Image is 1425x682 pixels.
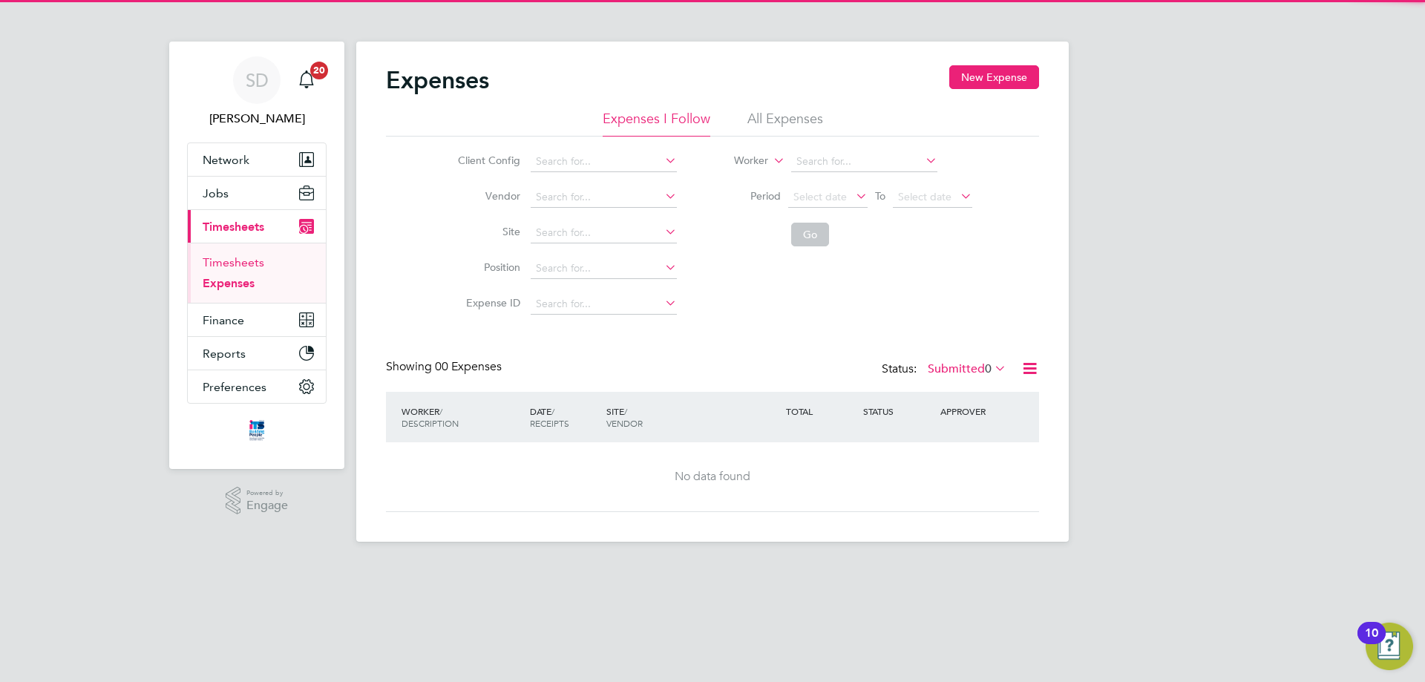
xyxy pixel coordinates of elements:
a: 20 [292,56,321,104]
div: SITE [603,398,782,436]
input: Search for... [531,187,677,208]
span: Stuart Douglas [187,110,327,128]
div: Status: [882,359,1009,380]
span: To [871,186,890,206]
li: All Expenses [747,110,823,137]
div: 10 [1365,633,1378,652]
span: 0 [985,361,992,376]
span: / [551,405,554,417]
span: Network [203,153,249,167]
span: Select date [793,190,847,203]
h2: Expenses [386,65,489,95]
div: STATUS [859,398,937,424]
span: Preferences [203,380,266,394]
span: Reports [203,347,246,361]
label: Position [453,260,520,274]
button: New Expense [949,65,1039,89]
button: Open Resource Center, 10 new notifications [1366,623,1413,670]
button: Jobs [188,177,326,209]
input: Search for... [531,294,677,315]
span: Finance [203,313,244,327]
div: No data found [401,469,1024,485]
nav: Main navigation [169,42,344,469]
span: / [439,405,442,417]
input: Search for... [531,258,677,279]
img: itsconstruction-logo-retina.png [246,419,267,442]
div: TOTAL [782,398,859,424]
div: APPROVER [937,398,1014,424]
button: Go [791,223,829,246]
a: Expenses [203,276,255,290]
button: Finance [188,304,326,336]
button: Reports [188,337,326,370]
a: SD[PERSON_NAME] [187,56,327,128]
label: Client Config [453,154,520,167]
label: Site [453,225,520,238]
span: RECEIPTS [530,417,569,429]
button: Timesheets [188,210,326,243]
span: 20 [310,62,328,79]
span: SD [246,71,269,90]
div: DATE [526,398,603,436]
label: Period [714,189,781,203]
input: Search for... [791,151,937,172]
label: Worker [701,154,768,168]
span: / [624,405,627,417]
span: Engage [246,499,288,512]
a: Powered byEngage [226,487,289,515]
span: VENDOR [606,417,643,429]
span: Select date [898,190,951,203]
li: Expenses I Follow [603,110,710,137]
input: Search for... [531,223,677,243]
span: Powered by [246,487,288,499]
div: Showing [386,359,505,375]
span: Timesheets [203,220,264,234]
input: Search for... [531,151,677,172]
button: Network [188,143,326,176]
div: WORKER [398,398,526,436]
div: Timesheets [188,243,326,303]
button: Preferences [188,370,326,403]
span: 00 Expenses [435,359,502,374]
a: Go to home page [187,419,327,442]
span: Jobs [203,186,229,200]
label: Submitted [928,361,1006,376]
label: Vendor [453,189,520,203]
span: DESCRIPTION [402,417,459,429]
label: Expense ID [453,296,520,309]
a: Timesheets [203,255,264,269]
